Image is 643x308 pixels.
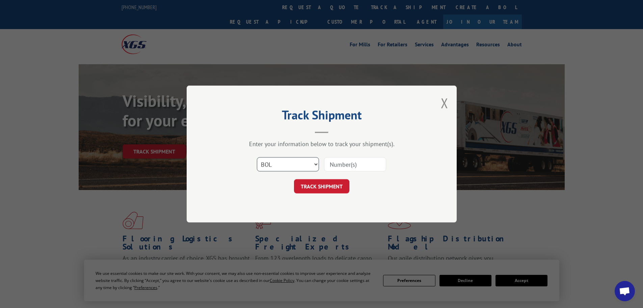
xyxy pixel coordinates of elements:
div: Open chat [615,281,635,301]
input: Number(s) [324,157,386,171]
div: Enter your information below to track your shipment(s). [220,140,423,148]
h2: Track Shipment [220,110,423,123]
button: TRACK SHIPMENT [294,179,349,193]
button: Close modal [441,94,448,112]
